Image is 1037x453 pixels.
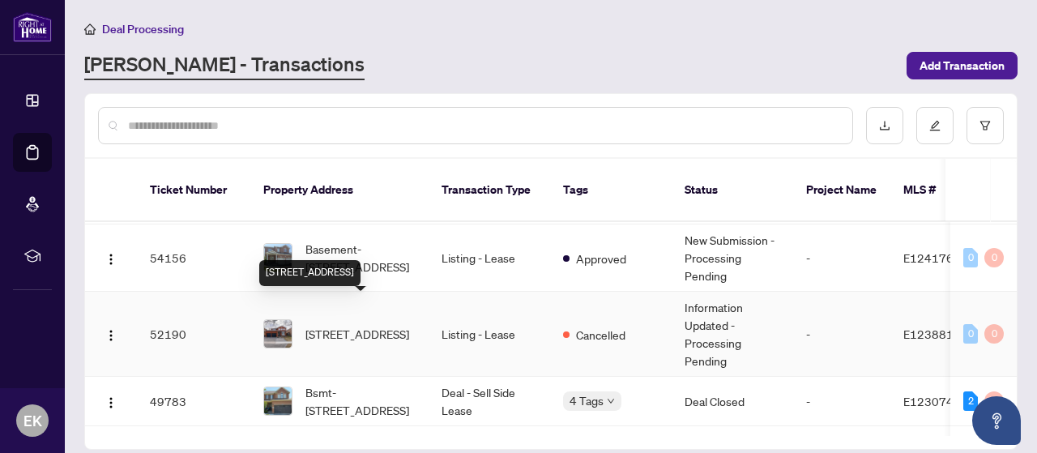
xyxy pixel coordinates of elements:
[137,224,250,292] td: 54156
[920,53,1005,79] span: Add Transaction
[105,396,117,409] img: Logo
[305,325,409,343] span: [STREET_ADDRESS]
[984,324,1004,344] div: 0
[137,159,250,222] th: Ticket Number
[429,292,550,377] td: Listing - Lease
[793,377,890,426] td: -
[264,244,292,271] img: thumbnail-img
[250,159,429,222] th: Property Address
[672,224,793,292] td: New Submission - Processing Pending
[570,391,604,410] span: 4 Tags
[963,324,978,344] div: 0
[137,377,250,426] td: 49783
[98,388,124,414] button: Logo
[550,159,672,222] th: Tags
[963,248,978,267] div: 0
[84,24,96,35] span: home
[264,387,292,415] img: thumbnail-img
[429,159,550,222] th: Transaction Type
[102,22,184,36] span: Deal Processing
[929,120,941,131] span: edit
[576,250,626,267] span: Approved
[105,253,117,266] img: Logo
[259,260,361,286] div: [STREET_ADDRESS]
[879,120,890,131] span: download
[907,52,1018,79] button: Add Transaction
[429,224,550,292] td: Listing - Lease
[967,107,1004,144] button: filter
[866,107,903,144] button: download
[793,292,890,377] td: -
[98,245,124,271] button: Logo
[429,377,550,426] td: Deal - Sell Side Lease
[137,292,250,377] td: 52190
[84,51,365,80] a: [PERSON_NAME] - Transactions
[576,326,625,344] span: Cancelled
[903,250,968,265] span: E12417674
[13,12,52,42] img: logo
[23,409,42,432] span: EK
[979,120,991,131] span: filter
[672,159,793,222] th: Status
[984,248,1004,267] div: 0
[972,396,1021,445] button: Open asap
[903,394,968,408] span: E12307464
[793,224,890,292] td: -
[98,321,124,347] button: Logo
[607,397,615,405] span: down
[903,327,968,341] span: E12388151
[105,329,117,342] img: Logo
[672,377,793,426] td: Deal Closed
[264,320,292,348] img: thumbnail-img
[672,292,793,377] td: Information Updated - Processing Pending
[305,240,416,276] span: Basement-[STREET_ADDRESS]
[890,159,988,222] th: MLS #
[963,391,978,411] div: 2
[916,107,954,144] button: edit
[793,159,890,222] th: Project Name
[305,383,416,419] span: Bsmt-[STREET_ADDRESS]
[984,391,1004,411] div: 0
